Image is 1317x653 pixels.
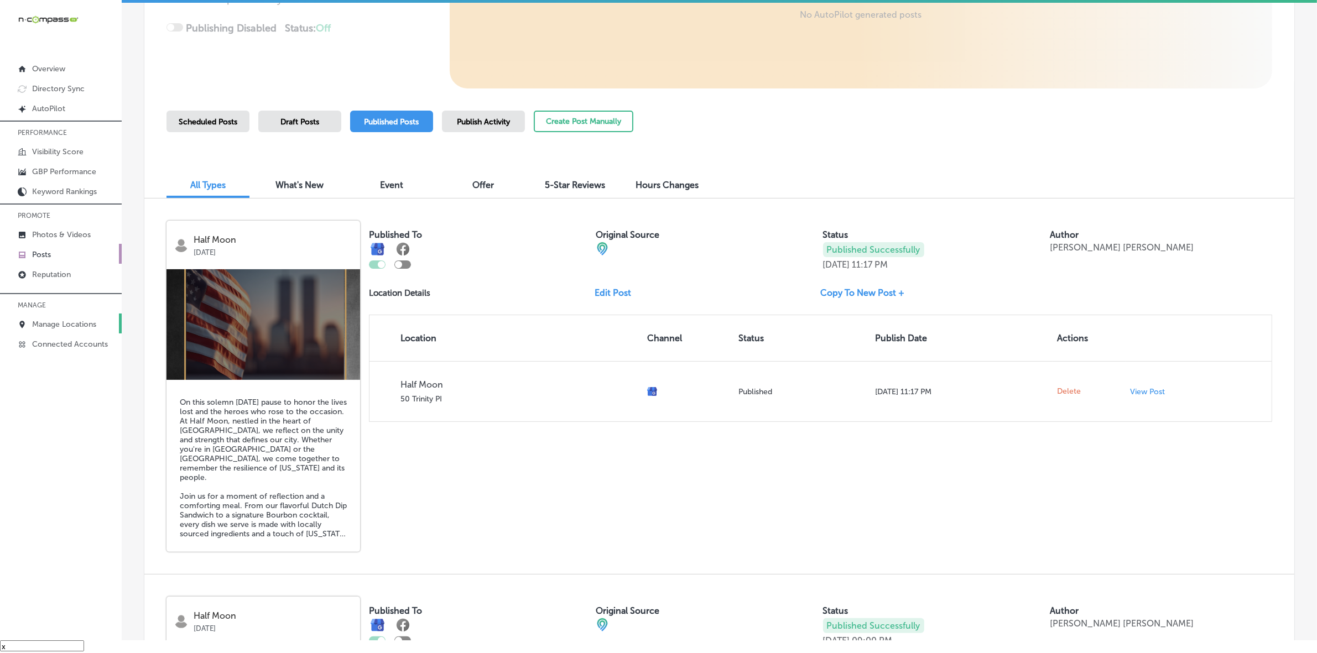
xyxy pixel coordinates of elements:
label: Status [823,229,848,240]
p: [DATE] [194,621,352,633]
span: Offer [473,180,494,190]
p: Overview [32,64,65,74]
img: 660ab0bf-5cc7-4cb8-ba1c-48b5ae0f18e60NCTV_CLogo_TV_Black_-500x88.png [18,14,79,25]
label: Status [823,605,848,616]
span: Draft Posts [280,117,319,127]
span: What's New [276,180,324,190]
label: Published To [369,605,422,616]
h5: On this solemn [DATE] pause to honor the lives lost and the heroes who rose to the occasion. At H... [180,398,347,539]
img: cba84b02adce74ede1fb4a8549a95eca.png [596,242,609,255]
span: Event [380,180,403,190]
p: [DATE] [194,245,352,257]
img: aa667c32-114f-43e4-84cc-dd3aa4673fc8001HalfMoonRestaurant-54.png [166,269,360,380]
p: Reputation [32,270,71,279]
label: Published To [369,229,422,240]
label: Original Source [596,605,659,616]
th: Publish Date [871,315,1053,361]
p: Published Successfully [823,618,924,633]
p: [DATE] 11:17 PM [875,387,1048,396]
span: Scheduled Posts [179,117,237,127]
span: 5-Star Reviews [545,180,606,190]
p: AutoPilot [32,104,65,113]
p: Half Moon [194,235,352,245]
p: Manage Locations [32,320,96,329]
img: logo [174,614,188,628]
p: Photos & Videos [32,230,91,239]
img: cba84b02adce74ede1fb4a8549a95eca.png [596,618,609,631]
p: Half Moon [194,611,352,621]
span: All Types [190,180,226,190]
p: Published Successfully [823,242,924,257]
p: Posts [32,250,51,259]
span: Delete [1058,386,1081,396]
p: [DATE] [823,635,850,646]
label: Author [1050,229,1079,240]
p: 50 Trinity PI [400,394,638,404]
p: [PERSON_NAME] [PERSON_NAME] [1050,242,1194,253]
p: [PERSON_NAME] [PERSON_NAME] [1050,618,1194,629]
th: Actions [1053,315,1126,361]
p: 09:00 PM [852,635,893,646]
span: Hours Changes [636,180,699,190]
p: Half Moon [400,379,638,390]
p: Connected Accounts [32,339,108,349]
label: Author [1050,605,1079,616]
span: Publish Activity [457,117,510,127]
p: View Post [1130,387,1165,396]
label: Original Source [596,229,659,240]
p: Published [738,387,866,396]
th: Channel [643,315,734,361]
p: Keyword Rankings [32,187,97,196]
p: Directory Sync [32,84,85,93]
p: Location Details [369,288,430,298]
p: Visibility Score [32,147,84,156]
a: View Post [1130,387,1194,396]
a: Edit Post [595,288,640,298]
span: Published Posts [365,117,419,127]
button: Create Post Manually [534,111,633,132]
th: Status [734,315,871,361]
th: Location [369,315,643,361]
p: GBP Performance [32,167,96,176]
p: 11:17 PM [852,259,888,270]
p: [DATE] [823,259,850,270]
img: logo [174,238,188,252]
a: Copy To New Post + [821,288,914,298]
